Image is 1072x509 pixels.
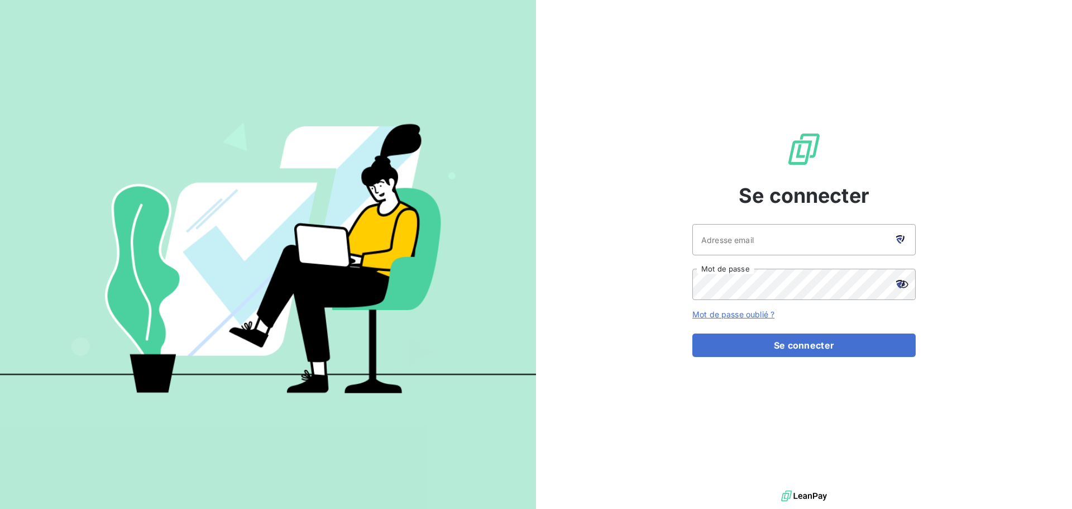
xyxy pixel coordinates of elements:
span: Se connecter [739,180,869,211]
a: Mot de passe oublié ? [692,310,774,319]
img: logo [781,488,827,505]
input: placeholder [692,224,916,255]
button: Se connecter [692,334,916,357]
img: Logo LeanPay [786,131,822,167]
